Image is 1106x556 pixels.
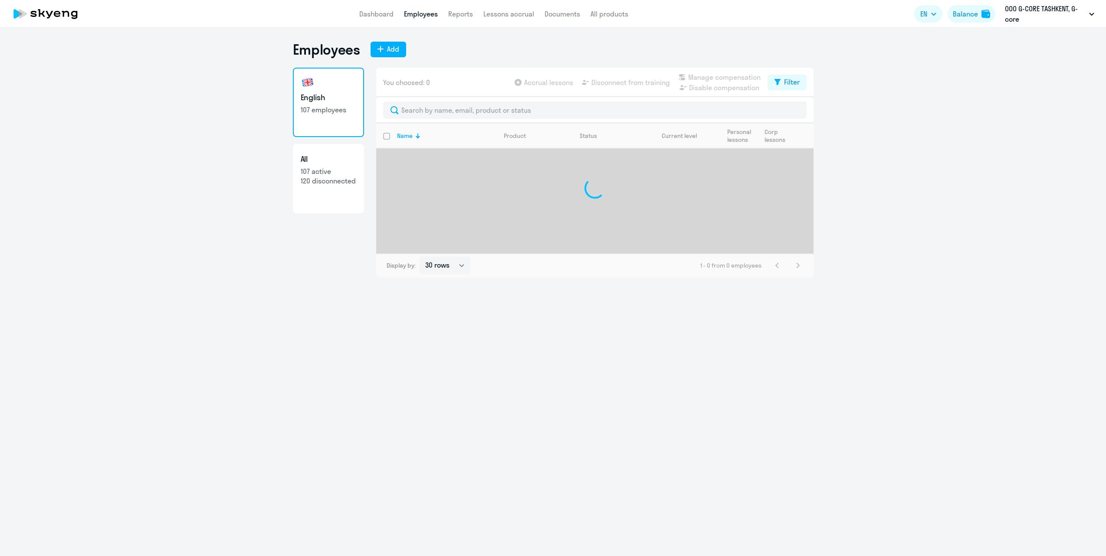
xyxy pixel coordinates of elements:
img: balance [981,10,990,18]
div: Current level [662,132,697,140]
a: English107 employees [293,68,364,137]
h3: All [301,154,356,165]
a: Dashboard [359,10,394,18]
a: All107 active120 disconnected [293,144,364,213]
button: Balancebalance [948,5,995,23]
button: ООО G-CORE TASHKENT, G-core [1001,3,1099,24]
div: Corp lessons [765,128,789,144]
a: Documents [545,10,580,18]
div: Status [580,132,597,140]
div: Name [397,132,496,140]
input: Search by name, email, product or status [383,101,807,119]
div: Filter [784,77,800,87]
div: Product [504,132,526,140]
img: english [301,75,315,89]
p: ООО G-CORE TASHKENT, G-core [1005,3,1086,24]
h1: Employees [293,41,360,58]
span: EN [920,9,927,19]
div: Personal lessons [727,128,757,144]
a: Lessons accrual [483,10,534,18]
a: Employees [404,10,438,18]
span: 1 - 0 from 0 employees [700,262,761,269]
button: EN [914,5,942,23]
a: All products [591,10,628,18]
span: Display by: [387,262,416,269]
button: Filter [768,75,807,90]
div: Current level [647,132,720,140]
p: 107 active [301,167,356,176]
div: Balance [953,9,978,19]
a: Reports [448,10,473,18]
h3: English [301,92,356,103]
p: 107 employees [301,105,356,114]
button: Add [371,42,406,57]
span: You choosed: 0 [383,77,430,88]
div: Add [387,44,399,54]
p: 120 disconnected [301,176,356,186]
div: Name [397,132,413,140]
